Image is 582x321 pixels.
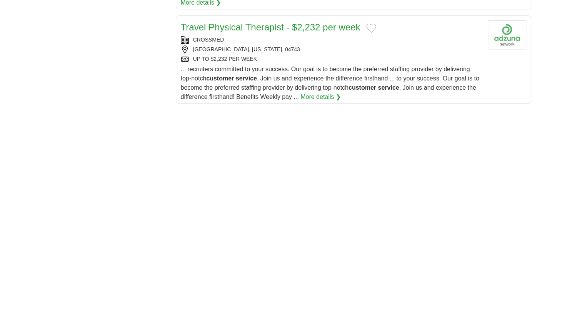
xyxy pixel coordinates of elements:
a: Travel Physical Therapist - $2,232 per week [181,22,360,32]
strong: customer [349,84,376,91]
div: CROSSMED [181,36,482,44]
strong: customer [206,75,234,82]
a: More details ❯ [300,92,341,102]
div: [GEOGRAPHIC_DATA], [US_STATE], 04743 [181,45,482,53]
span: ... recruiters committed to your success. Our goal is to become the preferred staffing provider b... [181,66,479,100]
strong: service [236,75,257,82]
img: Company logo [488,20,526,49]
button: Add to favorite jobs [366,23,376,33]
strong: service [378,84,399,91]
div: UP TO $2,232 PER WEEK [181,55,482,63]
